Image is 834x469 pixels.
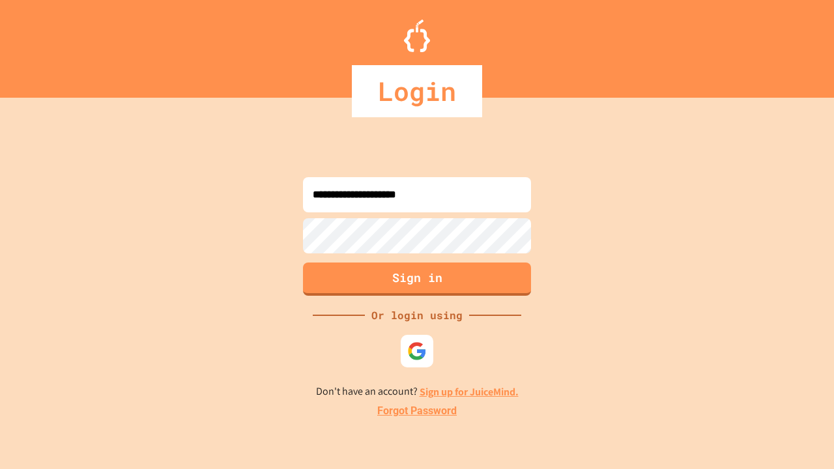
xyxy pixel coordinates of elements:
button: Sign in [303,263,531,296]
a: Forgot Password [377,403,457,419]
img: google-icon.svg [407,341,427,361]
div: Login [352,65,482,117]
p: Don't have an account? [316,384,519,400]
a: Sign up for JuiceMind. [420,385,519,399]
img: Logo.svg [404,20,430,52]
div: Or login using [365,307,469,323]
